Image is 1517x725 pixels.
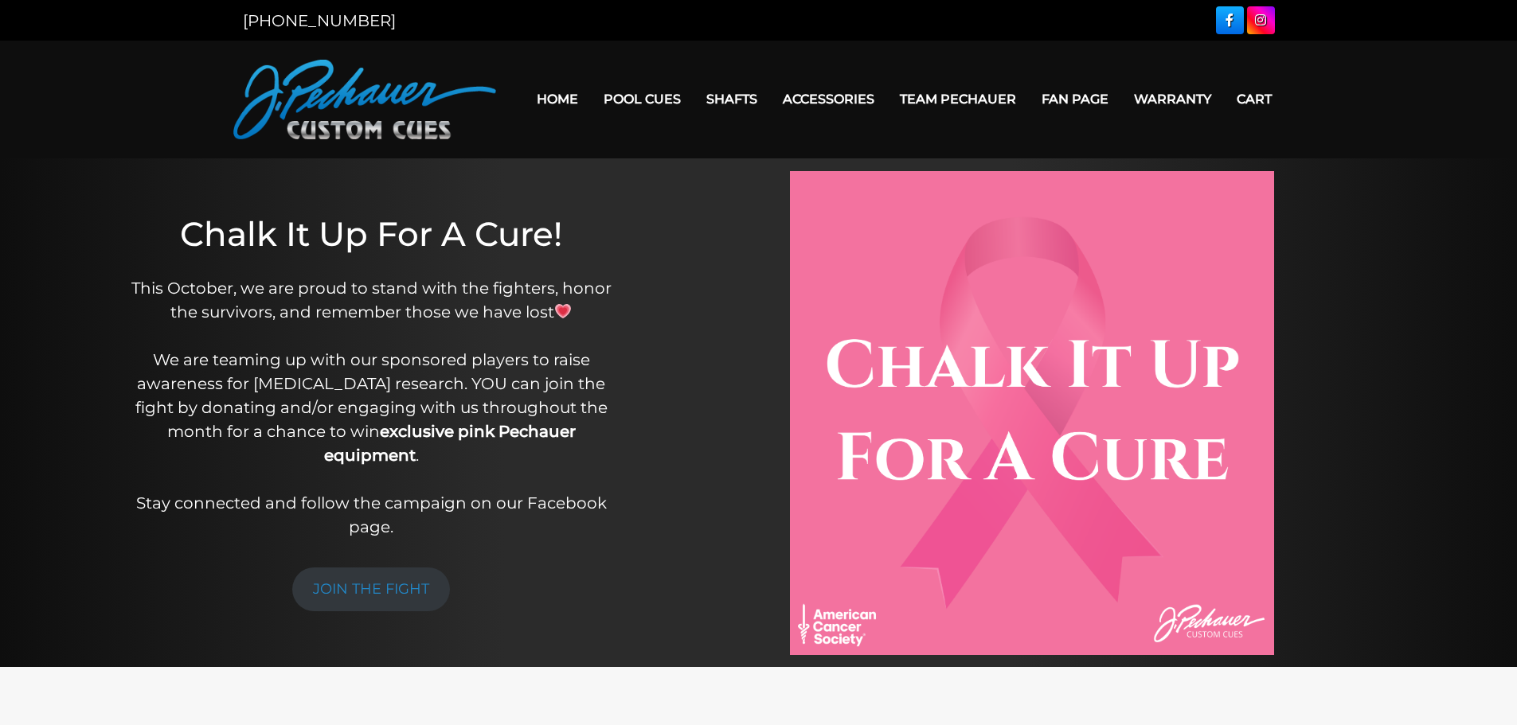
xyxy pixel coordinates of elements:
[292,567,450,611] a: JOIN THE FIGHT
[887,79,1029,119] a: Team Pechauer
[591,79,694,119] a: Pool Cues
[233,60,496,139] img: Pechauer Custom Cues
[324,422,576,465] strong: exclusive pink Pechauer equipment
[1121,79,1224,119] a: Warranty
[694,79,770,119] a: Shafts
[1224,79,1284,119] a: Cart
[770,79,887,119] a: Accessories
[122,214,621,254] h1: Chalk It Up For A Cure!
[243,11,396,30] a: [PHONE_NUMBER]
[555,303,571,319] img: 💗
[524,79,591,119] a: Home
[1029,79,1121,119] a: Fan Page
[122,276,621,539] p: This October, we are proud to stand with the fighters, honor the survivors, and remember those we...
